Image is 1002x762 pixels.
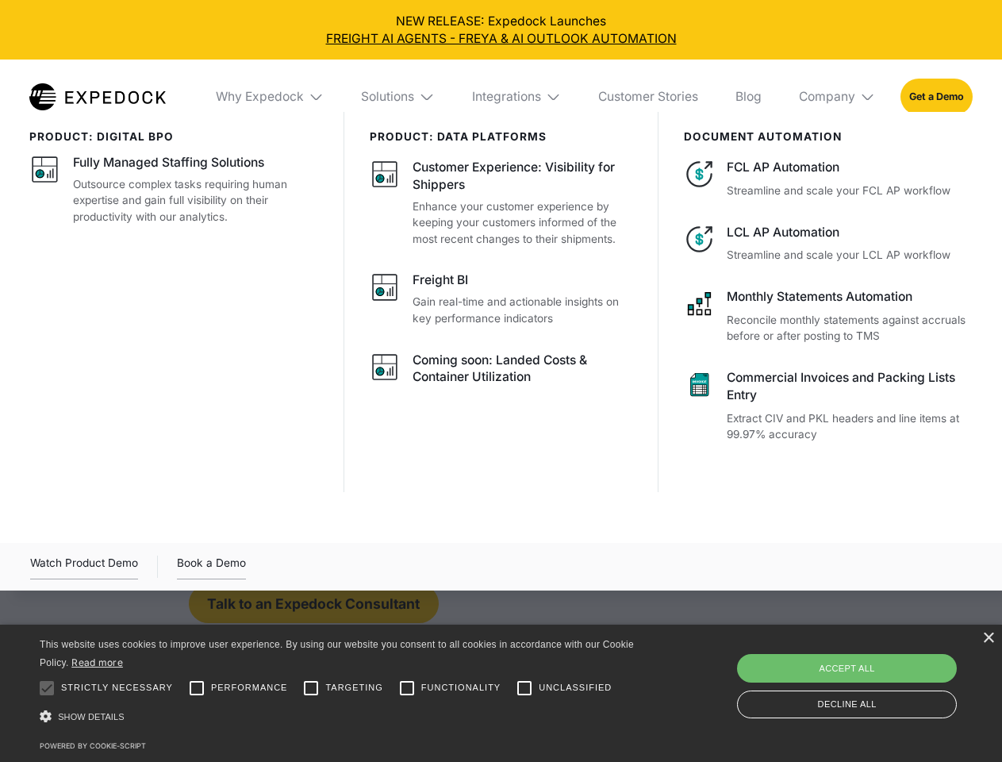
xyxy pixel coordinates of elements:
a: Customer Stories [585,60,710,134]
p: Enhance your customer experience by keeping your customers informed of the most recent changes to... [413,198,633,248]
iframe: Chat Widget [738,591,1002,762]
a: Get a Demo [900,79,973,114]
span: This website uses cookies to improve user experience. By using our website you consent to all coo... [40,639,634,668]
a: open lightbox [30,554,138,579]
div: Why Expedock [203,60,336,134]
div: LCL AP Automation [727,224,972,241]
div: Solutions [349,60,447,134]
p: Extract CIV and PKL headers and line items at 99.97% accuracy [727,410,972,443]
div: Integrations [459,60,574,134]
p: Gain real-time and actionable insights on key performance indicators [413,294,633,326]
span: Targeting [325,681,382,695]
span: Unclassified [539,681,612,695]
p: Streamline and scale your LCL AP workflow [727,247,972,264]
a: Customer Experience: Visibility for ShippersEnhance your customer experience by keeping your cust... [370,159,634,247]
div: Why Expedock [216,89,304,105]
a: Commercial Invoices and Packing Lists EntryExtract CIV and PKL headers and line items at 99.97% a... [684,369,973,443]
div: Commercial Invoices and Packing Lists Entry [727,369,972,404]
a: FCL AP AutomationStreamline and scale your FCL AP workflow [684,159,973,198]
div: Customer Experience: Visibility for Shippers [413,159,633,194]
a: FREIGHT AI AGENTS - FREYA & AI OUTLOOK AUTOMATION [13,30,990,48]
span: Functionality [421,681,501,695]
div: Fully Managed Staffing Solutions [73,154,264,171]
span: Show details [58,712,125,722]
div: Coming soon: Landed Costs & Container Utilization [413,352,633,387]
div: Show details [40,706,639,728]
div: Company [799,89,855,105]
div: FCL AP Automation [727,159,972,176]
div: product: digital bpo [29,130,319,143]
div: Freight BI [413,271,468,289]
div: document automation [684,130,973,143]
div: NEW RELEASE: Expedock Launches [13,13,990,48]
a: Coming soon: Landed Costs & Container Utilization [370,352,634,391]
a: Freight BIGain real-time and actionable insights on key performance indicators [370,271,634,326]
div: Monthly Statements Automation [727,288,972,306]
div: PRODUCT: data platforms [370,130,634,143]
div: Integrations [472,89,541,105]
a: Read more [71,656,123,668]
span: Strictly necessary [61,681,173,695]
div: Company [786,60,888,134]
a: LCL AP AutomationStreamline and scale your LCL AP workflow [684,224,973,264]
a: Blog [723,60,774,134]
a: Fully Managed Staffing SolutionsOutsource complex tasks requiring human expertise and gain full v... [29,154,319,225]
a: Powered by cookie-script [40,741,146,750]
p: Reconcile monthly statements against accruals before or after posting to TMS [727,312,972,344]
span: Performance [211,681,288,695]
p: Outsource complex tasks requiring human expertise and gain full visibility on their productivity ... [73,176,319,225]
a: Monthly Statements AutomationReconcile monthly statements against accruals before or after postin... [684,288,973,344]
p: Streamline and scale your FCL AP workflow [727,183,972,199]
div: Watch Product Demo [30,554,138,579]
a: Book a Demo [177,554,246,579]
div: Solutions [361,89,414,105]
